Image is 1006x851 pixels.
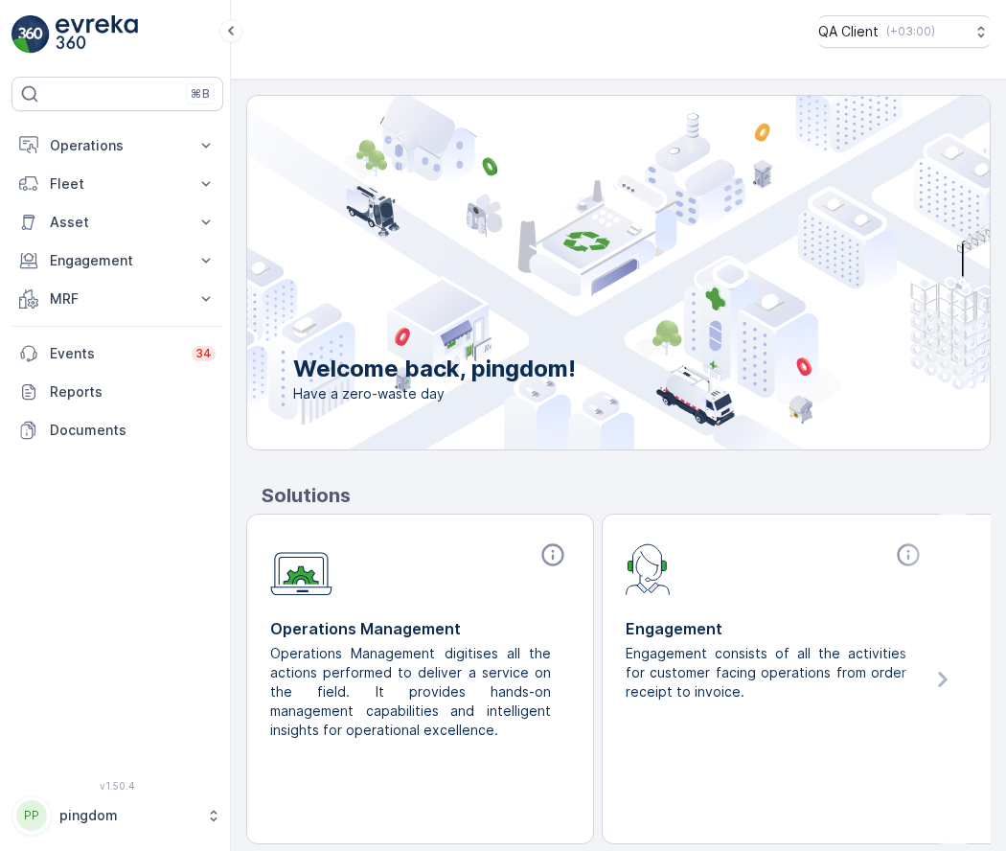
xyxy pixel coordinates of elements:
p: Welcome back, pingdom! [293,354,576,384]
p: Fleet [50,174,185,194]
button: Engagement [11,241,223,280]
span: Have a zero-waste day [293,384,576,403]
p: Operations Management [270,617,570,640]
button: Fleet [11,165,223,203]
p: Asset [50,213,185,232]
p: Documents [50,421,216,440]
img: module-icon [626,541,671,595]
img: city illustration [161,96,990,449]
p: QA Client [818,22,879,41]
p: Engagement [626,617,926,640]
p: Operations [50,136,185,155]
p: Reports [50,382,216,402]
p: 34 [195,346,212,361]
button: Asset [11,203,223,241]
a: Events34 [11,334,223,373]
div: PP [16,800,47,831]
p: Engagement consists of all the activities for customer facing operations from order receipt to in... [626,644,910,701]
img: logo_light-DOdMpM7g.png [56,15,138,54]
a: Documents [11,411,223,449]
p: ( +03:00 ) [886,24,935,39]
button: Operations [11,126,223,165]
button: MRF [11,280,223,318]
button: PPpingdom [11,795,223,836]
button: QA Client(+03:00) [818,15,991,48]
p: pingdom [59,806,196,825]
span: v 1.50.4 [11,780,223,792]
img: module-icon [270,541,332,596]
a: Reports [11,373,223,411]
p: ⌘B [191,86,210,102]
p: MRF [50,289,185,309]
img: logo [11,15,50,54]
p: Events [50,344,180,363]
p: Solutions [262,481,991,510]
p: Engagement [50,251,185,270]
p: Operations Management digitises all the actions performed to deliver a service on the field. It p... [270,644,555,740]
